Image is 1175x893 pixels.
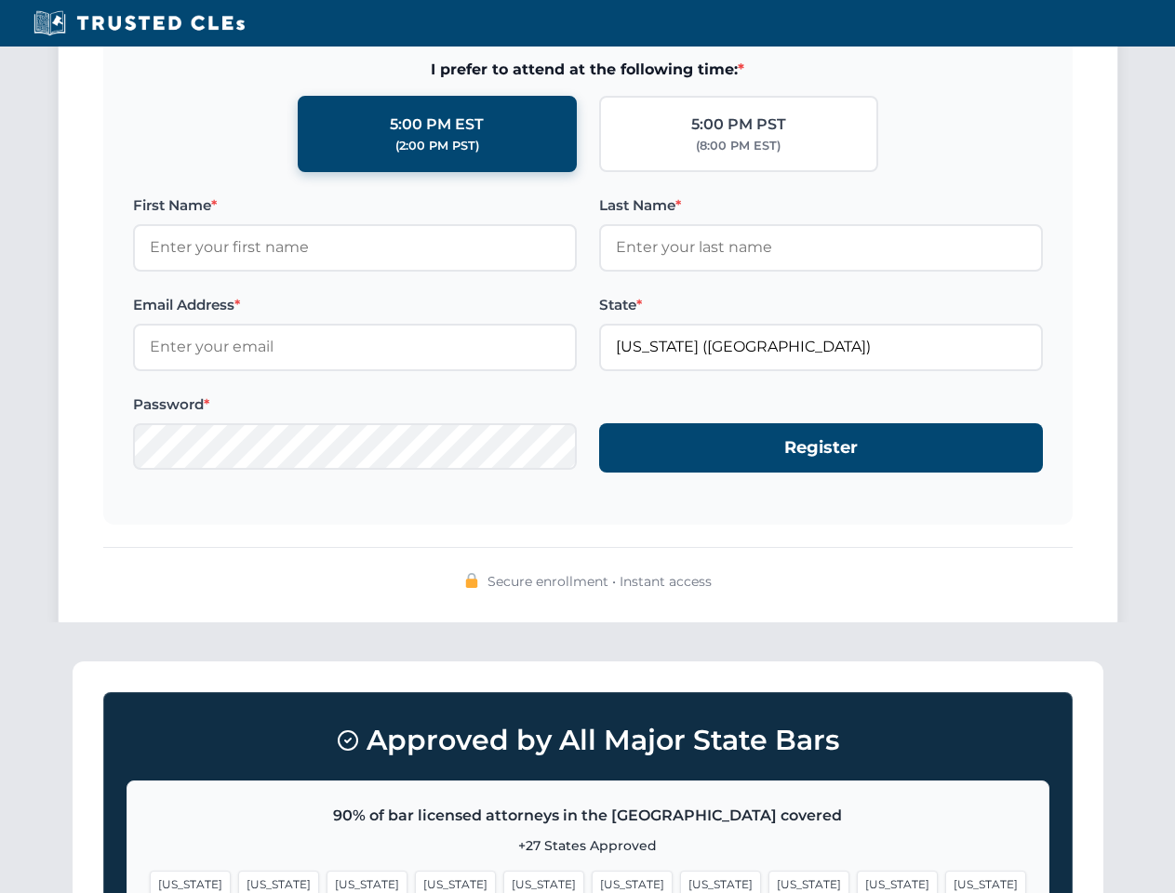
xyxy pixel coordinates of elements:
[696,137,781,155] div: (8:00 PM EST)
[599,324,1043,370] input: Florida (FL)
[133,194,577,217] label: First Name
[150,835,1026,856] p: +27 States Approved
[390,113,484,137] div: 5:00 PM EST
[133,294,577,316] label: Email Address
[133,393,577,416] label: Password
[150,804,1026,828] p: 90% of bar licensed attorneys in the [GEOGRAPHIC_DATA] covered
[691,113,786,137] div: 5:00 PM PST
[599,294,1043,316] label: State
[599,224,1043,271] input: Enter your last name
[599,423,1043,473] button: Register
[133,324,577,370] input: Enter your email
[133,224,577,271] input: Enter your first name
[464,573,479,588] img: 🔒
[28,9,250,37] img: Trusted CLEs
[133,58,1043,82] span: I prefer to attend at the following time:
[395,137,479,155] div: (2:00 PM PST)
[487,571,712,592] span: Secure enrollment • Instant access
[127,715,1049,766] h3: Approved by All Major State Bars
[599,194,1043,217] label: Last Name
